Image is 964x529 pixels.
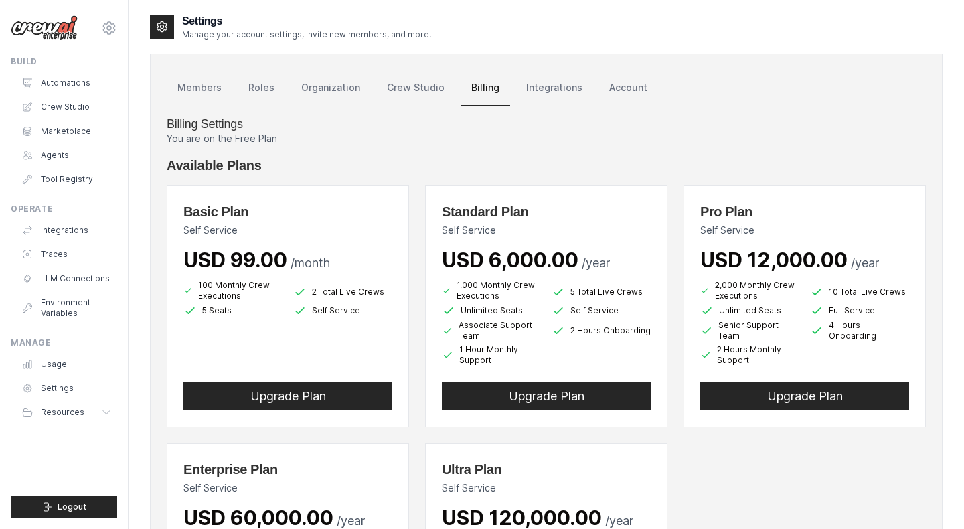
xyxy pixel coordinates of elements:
a: Usage [16,354,117,375]
a: Tool Registry [16,169,117,190]
button: Upgrade Plan [700,382,909,410]
h3: Enterprise Plan [183,460,392,479]
a: Members [167,70,232,106]
button: Upgrade Plan [183,382,392,410]
a: LLM Connections [16,268,117,289]
li: 2 Hours Monthly Support [700,344,799,366]
li: Unlimited Seats [700,304,799,317]
a: Environment Variables [16,292,117,324]
a: Integrations [515,70,593,106]
span: USD 99.00 [183,248,287,272]
span: /year [337,514,365,528]
button: Upgrade Plan [442,382,651,410]
p: Self Service [442,224,651,237]
span: USD 12,000.00 [700,248,848,272]
li: Unlimited Seats [442,304,541,317]
li: 10 Total Live Crews [810,283,909,301]
a: Agents [16,145,117,166]
button: Logout [11,496,117,518]
p: Self Service [442,481,651,495]
li: Self Service [552,304,651,317]
a: Marketplace [16,121,117,142]
h3: Standard Plan [442,202,651,221]
p: Self Service [183,224,392,237]
li: 5 Seats [183,304,283,317]
h2: Settings [182,13,431,29]
li: 2 Total Live Crews [293,283,392,301]
li: 1,000 Monthly Crew Executions [442,280,541,301]
li: Full Service [810,304,909,317]
div: Operate [11,204,117,214]
div: Build [11,56,117,67]
li: Self Service [293,304,392,317]
a: Roles [238,70,285,106]
p: You are on the Free Plan [167,132,926,145]
span: USD 6,000.00 [442,248,578,272]
a: Billing [461,70,510,106]
button: Resources [16,402,117,423]
a: Settings [16,378,117,399]
li: 2,000 Monthly Crew Executions [700,280,799,301]
span: /year [605,514,633,528]
h4: Billing Settings [167,117,926,132]
iframe: Chat Widget [897,465,964,529]
a: Integrations [16,220,117,241]
span: Logout [58,502,86,512]
li: 5 Total Live Crews [552,283,651,301]
li: Senior Support Team [700,320,799,342]
li: 2 Hours Onboarding [552,320,651,342]
h3: Ultra Plan [442,460,651,479]
h4: Available Plans [167,156,926,175]
p: Self Service [700,224,909,237]
li: 100 Monthly Crew Executions [183,280,283,301]
a: Account [598,70,658,106]
span: Resources [41,407,84,418]
a: Crew Studio [376,70,455,106]
img: Logo [11,15,78,41]
li: 1 Hour Monthly Support [442,344,541,366]
span: /year [582,256,610,270]
li: 4 Hours Onboarding [810,320,909,342]
h3: Pro Plan [700,202,909,221]
li: Associate Support Team [442,320,541,342]
a: Crew Studio [16,96,117,118]
a: Automations [16,72,117,94]
h3: Basic Plan [183,202,392,221]
p: Self Service [183,481,392,495]
a: Organization [291,70,371,106]
p: Manage your account settings, invite new members, and more. [182,29,431,40]
span: /month [291,256,330,270]
span: /year [851,256,879,270]
div: Manage [11,337,117,348]
a: Traces [16,244,117,265]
